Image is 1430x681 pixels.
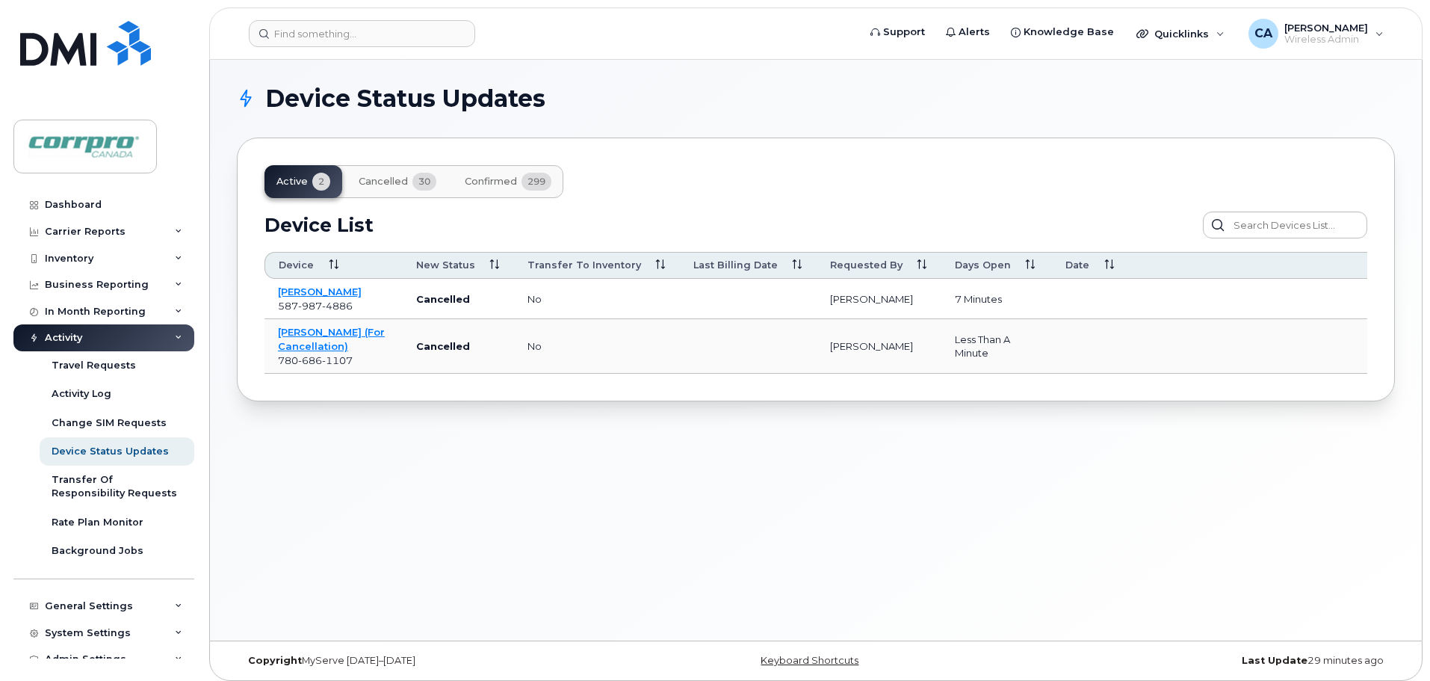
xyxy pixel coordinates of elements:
span: 30 [412,173,436,191]
span: Date [1065,259,1089,272]
span: Last Billing Date [693,259,778,272]
span: New Status [416,259,475,272]
td: no [514,319,680,374]
span: Requested By [830,259,903,272]
td: no [514,279,680,319]
span: 987 [298,300,322,312]
span: Device Status Updates [265,87,545,110]
td: Cancelled [403,319,514,374]
span: Days Open [955,259,1011,272]
td: Cancelled [403,279,514,319]
div: 29 minutes ago [1009,655,1395,667]
span: 686 [298,354,322,366]
strong: Last Update [1242,655,1307,666]
a: Keyboard Shortcuts [761,655,858,666]
span: 587 [278,300,353,312]
span: 1107 [322,354,353,366]
span: 4886 [322,300,353,312]
td: [PERSON_NAME] [817,319,941,374]
td: 7 minutes [941,279,1053,319]
span: Device [279,259,314,272]
span: Cancelled [359,176,408,188]
input: Search Devices List... [1203,212,1367,238]
span: Confirmed [465,176,517,188]
span: Transfer to inventory [527,259,641,272]
strong: Copyright [248,655,302,666]
h2: Device List [264,214,374,236]
span: 299 [521,173,551,191]
a: [PERSON_NAME] (For Cancellation) [278,326,385,352]
span: 780 [278,354,353,366]
td: less than a minute [941,319,1053,374]
a: [PERSON_NAME] [278,286,362,298]
div: MyServe [DATE]–[DATE] [237,655,623,667]
td: [PERSON_NAME] [817,279,941,319]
